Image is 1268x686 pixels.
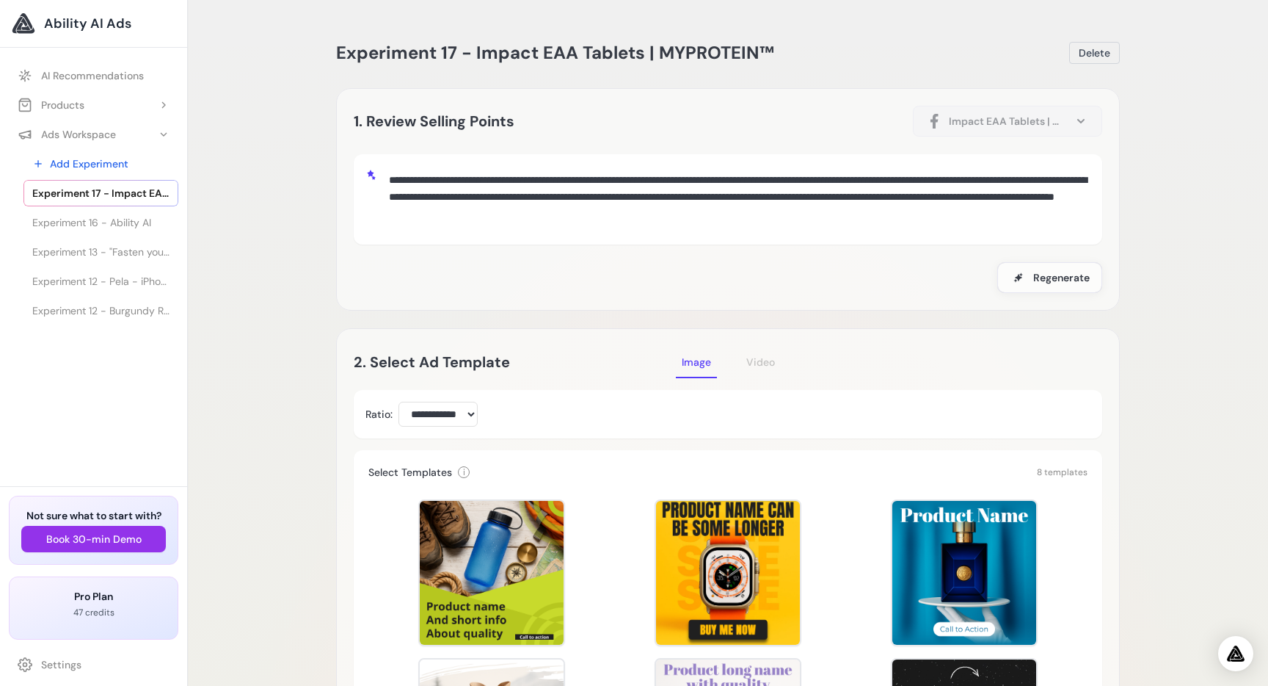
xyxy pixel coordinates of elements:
[746,355,775,369] span: Video
[21,607,166,618] p: 47 credits
[23,209,178,236] a: Experiment 16 - Ability AI
[23,151,178,177] a: Add Experiment
[949,114,1066,129] span: Impact EAA Tablets | MYPROTEIN™
[1079,46,1110,60] span: Delete
[9,651,178,678] a: Settings
[44,13,131,34] span: Ability AI Ads
[9,62,178,89] a: AI Recommendations
[23,297,178,324] a: Experiment 12 - Burgundy Red Backpack
[676,346,717,378] button: Image
[23,239,178,265] a: Experiment 13 - "Fasten your seat belt" Red Car
[740,346,781,378] button: Video
[21,526,166,552] button: Book 30-min Demo
[21,508,166,523] h3: Not sure what to start with?
[368,465,452,480] h3: Select Templates
[9,92,178,118] button: Products
[32,274,170,289] span: Experiment 12 - Pela - iPhone, Google Pixel & Samsung Galaxy Phone Cases | Vacation Moments Colle...
[354,350,676,374] h2: 2. Select Ad Template
[365,407,393,422] label: Ratio:
[682,355,711,369] span: Image
[21,589,166,604] h3: Pro Plan
[32,215,151,230] span: Experiment 16 - Ability AI
[336,41,774,64] span: Experiment 17 - Impact EAA Tablets | MYPROTEIN™
[18,98,84,112] div: Products
[354,109,514,133] h2: 1. Review Selling Points
[18,127,116,142] div: Ads Workspace
[23,180,178,206] a: Experiment 17 - Impact EAA Tablets | MYPROTEIN™
[9,121,178,148] button: Ads Workspace
[463,466,465,478] span: i
[1033,270,1090,285] span: Regenerate
[12,12,175,35] a: Ability AI Ads
[32,245,170,259] span: Experiment 13 - "Fasten your seat belt" Red Car
[32,303,170,318] span: Experiment 12 - Burgundy Red Backpack
[23,268,178,295] a: Experiment 12 - Pela - iPhone, Google Pixel & Samsung Galaxy Phone Cases | Vacation Moments Colle...
[1037,466,1087,478] span: 8 templates
[1218,636,1253,671] div: Open Intercom Messenger
[32,186,170,201] span: Experiment 17 - Impact EAA Tablets | MYPROTEIN™
[997,262,1102,293] button: Regenerate
[913,106,1102,137] button: Impact EAA Tablets | MYPROTEIN™
[1069,42,1120,64] button: Delete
